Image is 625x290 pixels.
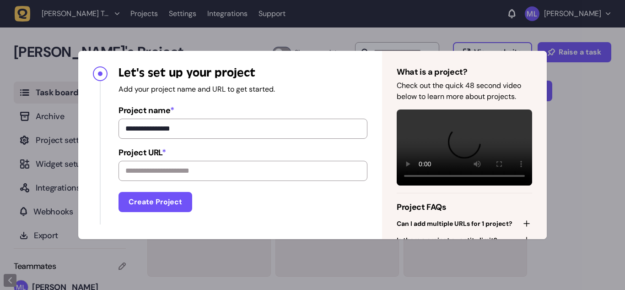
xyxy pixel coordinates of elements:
span: Can I add multiple URLs for 1 project? [397,219,512,228]
button: Create Project [119,192,192,212]
span: Project name [119,104,367,117]
span: Project URL [119,146,367,159]
p: Add your project name and URL to get started. [119,84,367,95]
h4: What is a project? [397,66,532,78]
input: Project name* [119,119,367,139]
nav: Progress [78,51,382,239]
p: Check out the quick 48 second video below to learn more about projects. [397,80,532,102]
span: Is there a project quantity limit? [397,235,497,245]
h4: Let's set up your project [119,66,367,80]
input: Project URL* [119,161,367,181]
button: Can I add multiple URLs for 1 project? [397,217,532,230]
video: Your browser does not support the video tag. [397,109,532,186]
h4: Project FAQs [397,201,532,213]
button: Is there a project quantity limit? [397,234,532,246]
